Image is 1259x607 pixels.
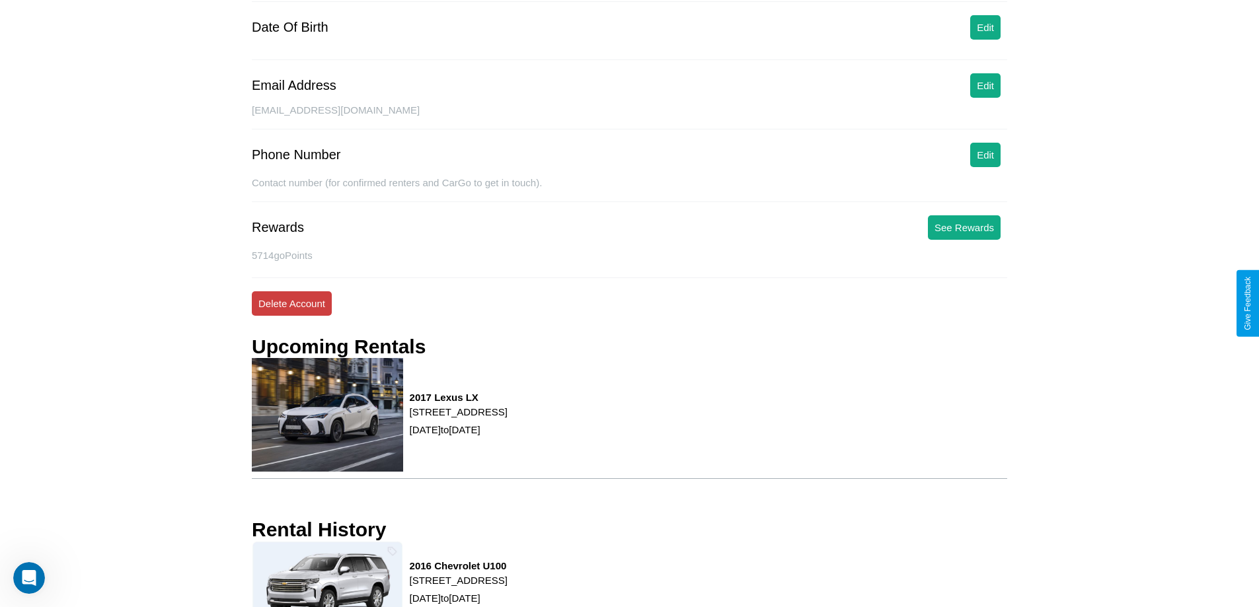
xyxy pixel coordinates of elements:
[1243,277,1252,330] div: Give Feedback
[252,518,386,541] h3: Rental History
[252,291,332,316] button: Delete Account
[410,421,508,439] p: [DATE] to [DATE]
[970,15,1001,40] button: Edit
[970,143,1001,167] button: Edit
[252,147,341,162] div: Phone Number
[252,104,1007,129] div: [EMAIL_ADDRESS][DOMAIN_NAME]
[252,177,1007,202] div: Contact number (for confirmed renters and CarGo to get in touch).
[410,403,508,421] p: [STREET_ADDRESS]
[13,562,45,594] iframe: Intercom live chat
[252,358,403,471] img: rental
[410,392,508,403] h3: 2017 Lexus LX
[252,220,304,235] div: Rewards
[252,20,328,35] div: Date Of Birth
[252,336,426,358] h3: Upcoming Rentals
[410,589,508,607] p: [DATE] to [DATE]
[252,78,336,93] div: Email Address
[410,571,508,589] p: [STREET_ADDRESS]
[410,560,508,571] h3: 2016 Chevrolet U100
[252,246,1007,264] p: 5714 goPoints
[970,73,1001,98] button: Edit
[928,215,1001,240] button: See Rewards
